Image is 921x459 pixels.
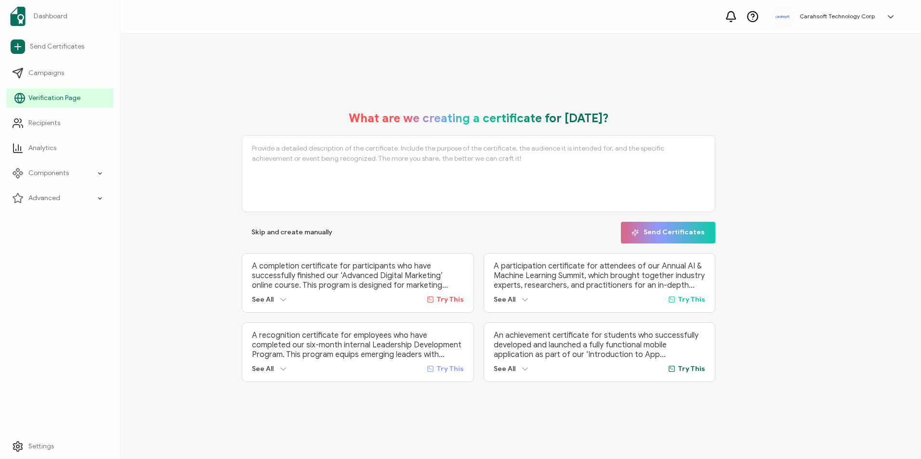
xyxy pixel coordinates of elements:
span: Try This [436,295,464,304]
p: A completion certificate for participants who have successfully finished our ‘Advanced Digital Ma... [252,261,463,290]
span: See All [252,295,274,304]
a: Recipients [6,114,114,133]
span: Send Certificates [632,229,705,236]
p: A participation certificate for attendees of our Annual AI & Machine Learning Summit, which broug... [494,261,705,290]
span: Campaigns [28,68,64,78]
span: Try This [678,365,705,373]
button: Skip and create manually [242,222,342,243]
a: Verification Page [6,89,114,108]
h5: Carahsoft Technology Corp. [800,13,876,20]
span: See All [494,295,515,304]
span: Verification Page [28,93,80,103]
a: Settings [6,437,114,456]
button: Send Certificates [621,222,715,243]
p: An achievement certificate for students who successfully developed and launched a fully functiona... [494,331,705,359]
img: sertifier-logomark-colored.svg [10,7,26,26]
span: Try This [436,365,464,373]
span: Dashboard [34,12,67,21]
a: Analytics [6,139,114,158]
span: Components [28,168,69,178]
span: Advanced [28,193,60,203]
img: a9ee5910-6a38-4b3f-8289-cffb42fa798b.svg [776,15,790,18]
iframe: Chat Widget [873,413,921,459]
a: Send Certificates [6,36,114,58]
a: Dashboard [6,3,114,30]
a: Campaigns [6,64,114,83]
span: Settings [28,442,54,451]
span: Send Certificates [30,42,84,51]
h1: What are we creating a certificate for [DATE]? [349,111,609,126]
span: Try This [678,295,705,304]
span: Recipients [28,118,60,128]
span: See All [494,365,515,373]
span: Analytics [28,143,56,153]
p: A recognition certificate for employees who have completed our six-month internal Leadership Deve... [252,331,463,359]
span: See All [252,365,274,373]
span: Skip and create manually [251,229,332,236]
